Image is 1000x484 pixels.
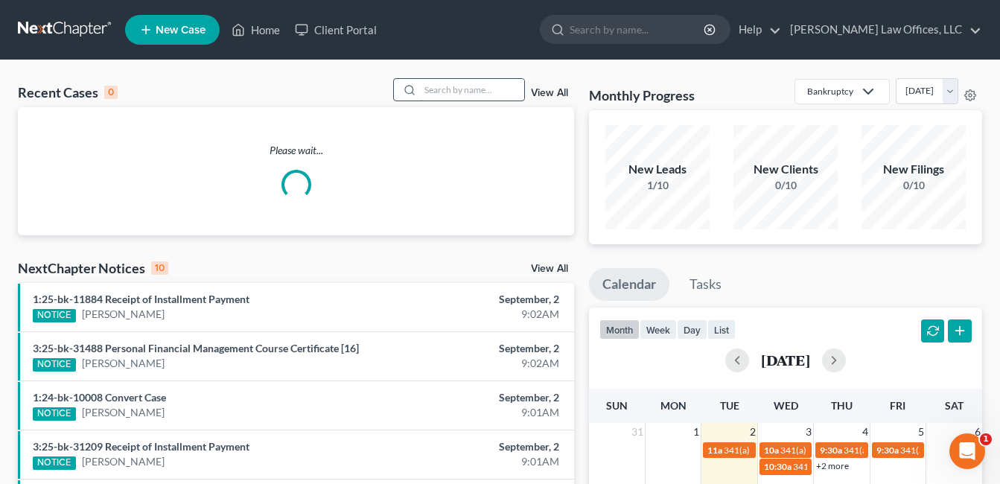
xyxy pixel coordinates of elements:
[531,88,568,98] a: View All
[820,445,842,456] span: 9:30a
[761,352,810,368] h2: [DATE]
[731,16,781,43] a: Help
[33,293,249,305] a: 1:25-bk-11884 Receipt of Installment Payment
[640,319,677,340] button: week
[707,319,736,340] button: list
[606,399,628,412] span: Sun
[224,16,287,43] a: Home
[724,445,888,456] span: 341(a) meeting for [GEOGRAPHIC_DATA]
[720,399,739,412] span: Tue
[945,399,964,412] span: Sat
[807,85,853,98] div: Bankruptcy
[660,399,687,412] span: Mon
[394,356,559,371] div: 9:02AM
[287,16,384,43] a: Client Portal
[104,86,118,99] div: 0
[394,439,559,454] div: September, 2
[861,423,870,441] span: 4
[33,391,166,404] a: 1:24-bk-10008 Convert Case
[589,268,669,301] a: Calendar
[774,399,798,412] span: Wed
[917,423,926,441] span: 5
[692,423,701,441] span: 1
[804,423,813,441] span: 3
[531,264,568,274] a: View All
[82,405,165,420] a: [PERSON_NAME]
[862,161,966,178] div: New Filings
[18,259,168,277] div: NextChapter Notices
[862,178,966,193] div: 0/10
[18,143,574,158] p: Please wait...
[605,178,710,193] div: 1/10
[733,161,838,178] div: New Clients
[589,86,695,104] h3: Monthly Progress
[156,25,206,36] span: New Case
[764,445,779,456] span: 10a
[831,399,853,412] span: Thu
[420,79,524,101] input: Search by name...
[630,423,645,441] span: 31
[748,423,757,441] span: 2
[151,261,168,275] div: 10
[394,341,559,356] div: September, 2
[570,16,706,43] input: Search by name...
[973,423,982,441] span: 6
[764,461,792,472] span: 10:30a
[33,407,76,421] div: NOTICE
[394,454,559,469] div: 9:01AM
[394,292,559,307] div: September, 2
[82,356,165,371] a: [PERSON_NAME]
[890,399,905,412] span: Fri
[82,307,165,322] a: [PERSON_NAME]
[780,445,924,456] span: 341(a) meeting for [PERSON_NAME]
[676,268,735,301] a: Tasks
[82,454,165,469] a: [PERSON_NAME]
[783,16,981,43] a: [PERSON_NAME] Law Offices, LLC
[677,319,707,340] button: day
[949,433,985,469] iframe: Intercom live chat
[394,307,559,322] div: 9:02AM
[33,358,76,372] div: NOTICE
[33,440,249,453] a: 3:25-bk-31209 Receipt of Installment Payment
[844,445,987,456] span: 341(a) meeting for [PERSON_NAME]
[33,456,76,470] div: NOTICE
[394,405,559,420] div: 9:01AM
[394,390,559,405] div: September, 2
[18,83,118,101] div: Recent Cases
[707,445,722,456] span: 11a
[599,319,640,340] button: month
[816,460,849,471] a: +2 more
[33,309,76,322] div: NOTICE
[33,342,359,354] a: 3:25-bk-31488 Personal Financial Management Course Certificate [16]
[733,178,838,193] div: 0/10
[876,445,899,456] span: 9:30a
[793,461,937,472] span: 341(a) meeting for [PERSON_NAME]
[605,161,710,178] div: New Leads
[980,433,992,445] span: 1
